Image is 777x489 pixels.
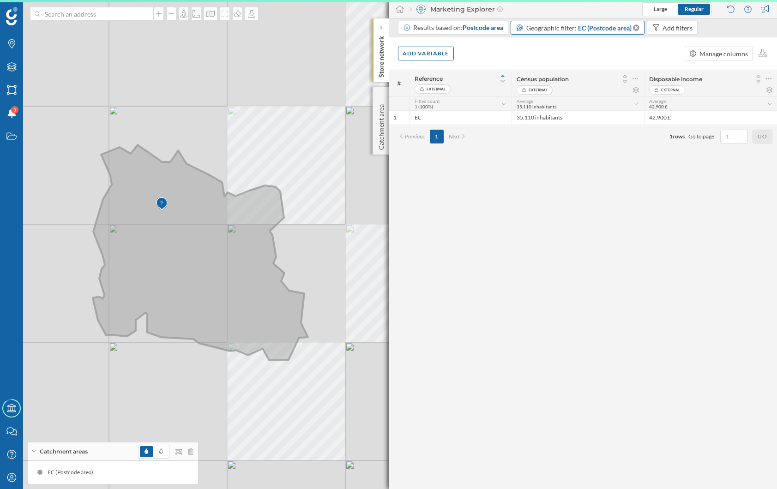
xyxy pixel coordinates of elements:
span: EC (Postcode area) [578,23,632,33]
span: Geographic filter: [526,24,577,32]
div: Marketing Explorer [410,5,503,14]
span: Reference [415,75,443,82]
span: Census population [517,76,569,83]
span: Disposable income [649,76,702,83]
span: Average [517,98,533,104]
span: 42,900 £ [649,104,668,109]
span: 1 [669,133,673,140]
span: 1 [393,114,397,121]
div: EC (Postcode area) [48,468,98,477]
span: Regular [685,6,704,12]
img: Marker [156,195,168,213]
span: Large [654,6,667,12]
div: Add filters [663,23,693,33]
span: Go to page: [688,132,716,141]
span: External [427,84,446,94]
p: Catchment area [376,101,385,150]
div: Manage columns [699,49,748,59]
span: # [393,79,405,88]
div: 35,110 inhabitants [512,111,644,125]
span: . [685,133,686,140]
p: Store network [376,32,385,78]
span: 35,110 inhabitants [517,104,556,109]
span: Catchment areas [40,447,88,456]
div: Results based on: [413,23,503,32]
img: explorer.svg [416,5,426,14]
span: rows [673,133,685,140]
span: External [529,85,548,95]
span: 1 (100%) [415,104,433,109]
span: 3 [13,105,16,114]
img: Geoblink Logo [6,7,18,25]
span: Filled count [415,98,440,104]
span: Support [19,6,53,15]
span: Postcode area [463,24,503,31]
input: 1 [723,132,745,141]
span: External [661,85,680,95]
div: EC [410,111,512,125]
span: Average [649,98,666,104]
